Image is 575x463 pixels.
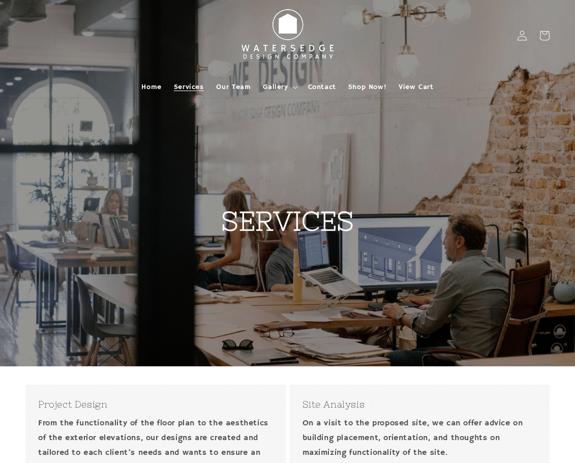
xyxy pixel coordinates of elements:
h3: Project Design [38,397,273,411]
span: Services [174,82,204,92]
strong: SERVICES [221,206,354,236]
span: View Cart [399,82,433,92]
span: Shop Now! [348,82,386,92]
span: Home [141,82,161,92]
a: Home [135,76,167,98]
a: Shop Now! [342,76,392,98]
p: On a visit to the proposed site, we can offer advice on building placement, orientation, and thou... [302,416,537,460]
h3: Site Analysis [302,397,537,411]
a: Contact [302,76,342,98]
summary: Gallery [257,76,301,98]
span: Contact [308,82,336,92]
span: Our Team [216,82,251,92]
img: Watersedge Design Co [232,4,344,67]
span: Gallery [263,82,288,92]
a: Our Team [210,76,257,98]
a: View Cart [392,76,439,98]
a: Services [168,76,210,98]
